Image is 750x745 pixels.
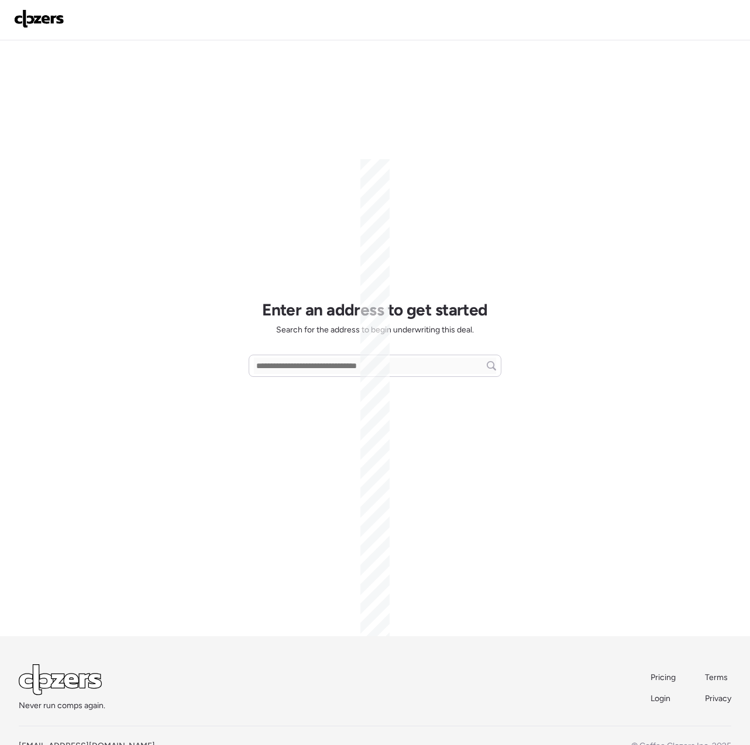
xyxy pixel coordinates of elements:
[262,300,488,320] h1: Enter an address to get started
[705,672,731,684] a: Terms
[705,693,731,703] span: Privacy
[651,672,677,684] a: Pricing
[651,693,670,703] span: Login
[705,693,731,705] a: Privacy
[705,672,728,682] span: Terms
[651,693,677,705] a: Login
[19,700,105,712] span: Never run comps again.
[14,9,64,28] img: Logo
[19,664,102,695] img: Logo Light
[276,324,474,336] span: Search for the address to begin underwriting this deal.
[651,672,676,682] span: Pricing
